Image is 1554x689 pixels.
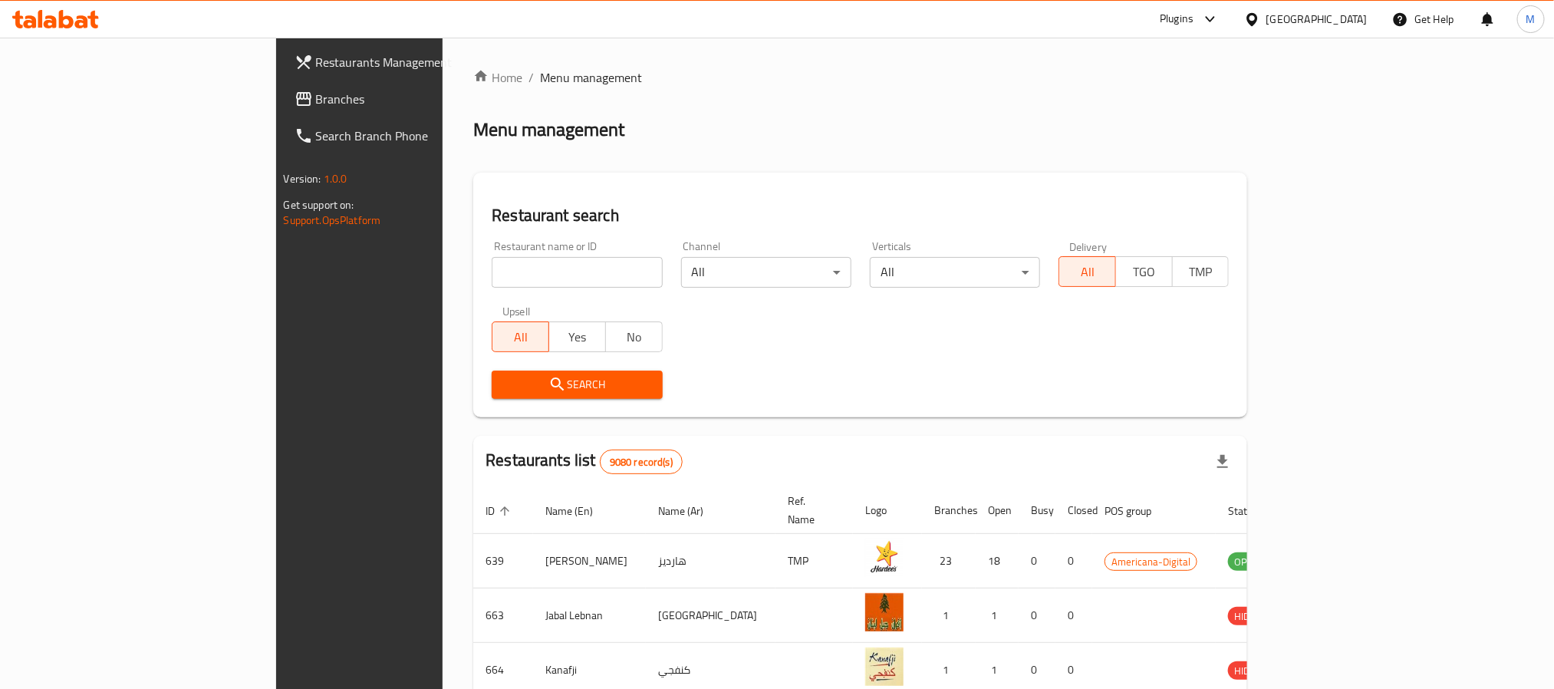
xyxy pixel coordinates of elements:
[548,321,606,352] button: Yes
[976,534,1019,588] td: 18
[502,306,531,317] label: Upsell
[922,534,976,588] td: 23
[1228,552,1266,571] div: OPEN
[282,117,535,154] a: Search Branch Phone
[1160,10,1193,28] div: Plugins
[324,169,347,189] span: 1.0.0
[1105,502,1171,520] span: POS group
[1179,261,1223,283] span: TMP
[1266,11,1368,28] div: [GEOGRAPHIC_DATA]
[1069,241,1108,252] label: Delivery
[282,81,535,117] a: Branches
[600,450,683,474] div: Total records count
[1055,588,1092,643] td: 0
[473,68,1247,87] nav: breadcrumb
[853,487,922,534] th: Logo
[545,502,613,520] span: Name (En)
[1122,261,1167,283] span: TGO
[1065,261,1110,283] span: All
[976,588,1019,643] td: 1
[1228,608,1274,625] span: HIDDEN
[775,534,853,588] td: TMP
[1058,256,1116,287] button: All
[1228,502,1278,520] span: Status
[499,326,543,348] span: All
[865,593,904,631] img: Jabal Lebnan
[492,321,549,352] button: All
[316,127,523,145] span: Search Branch Phone
[922,487,976,534] th: Branches
[1115,256,1173,287] button: TGO
[540,68,642,87] span: Menu management
[533,534,646,588] td: [PERSON_NAME]
[1172,256,1230,287] button: TMP
[681,257,851,288] div: All
[1055,534,1092,588] td: 0
[284,195,354,215] span: Get support on:
[284,169,321,189] span: Version:
[1204,443,1241,480] div: Export file
[1228,553,1266,571] span: OPEN
[612,326,657,348] span: No
[492,371,662,399] button: Search
[282,44,535,81] a: Restaurants Management
[316,53,523,71] span: Restaurants Management
[1105,553,1197,571] span: Americana-Digital
[316,90,523,108] span: Branches
[1055,487,1092,534] th: Closed
[1228,662,1274,680] span: HIDDEN
[658,502,723,520] span: Name (Ar)
[922,588,976,643] td: 1
[1526,11,1536,28] span: M
[865,648,904,686] img: Kanafji
[601,455,682,470] span: 9080 record(s)
[284,210,381,230] a: Support.OpsPlatform
[788,492,835,529] span: Ref. Name
[533,588,646,643] td: Jabal Lebnan
[1228,607,1274,625] div: HIDDEN
[870,257,1040,288] div: All
[504,375,650,394] span: Search
[976,487,1019,534] th: Open
[646,588,775,643] td: [GEOGRAPHIC_DATA]
[473,117,624,142] h2: Menu management
[605,321,663,352] button: No
[486,449,683,474] h2: Restaurants list
[865,539,904,577] img: Hardee's
[492,204,1229,227] h2: Restaurant search
[492,257,662,288] input: Search for restaurant name or ID..
[646,534,775,588] td: هارديز
[1019,534,1055,588] td: 0
[486,502,515,520] span: ID
[1228,661,1274,680] div: HIDDEN
[1019,487,1055,534] th: Busy
[1019,588,1055,643] td: 0
[555,326,600,348] span: Yes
